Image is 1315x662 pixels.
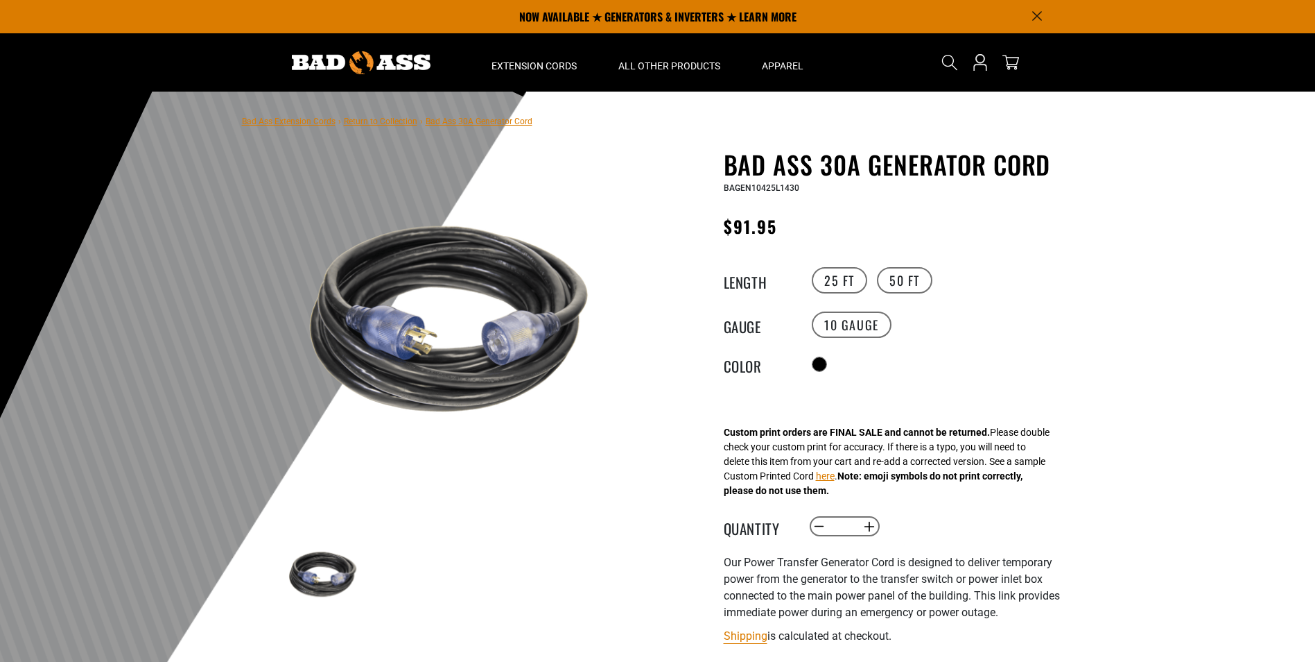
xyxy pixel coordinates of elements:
[741,33,824,92] summary: Apparel
[724,629,767,643] a: Shipping
[242,117,336,126] a: Bad Ass Extension Cords
[471,33,598,92] summary: Extension Cords
[816,469,835,484] button: here
[724,214,777,239] span: $91.95
[292,51,430,74] img: Bad Ass Extension Cords
[724,355,793,373] legend: Color
[598,33,741,92] summary: All Other Products
[724,425,1050,498] div: Please double check your custom print for accuracy. If there is a typo, you will need to delete t...
[420,117,423,126] span: ›
[283,534,363,615] img: black
[491,60,577,72] span: Extension Cords
[877,267,932,294] label: 50 FT
[724,271,793,289] legend: Length
[338,117,341,126] span: ›
[618,60,720,72] span: All Other Products
[724,427,990,438] strong: Custom print orders are FINAL SALE and cannot be returned.
[724,183,799,193] span: BAGEN10425L1430
[724,470,1022,496] strong: Note: emoji symbols do not print correctly, please do not use them.
[812,312,891,338] label: 10 GAUGE
[283,153,617,487] img: black
[724,518,793,536] label: Quantity
[812,267,867,294] label: 25 FT
[724,627,1063,645] div: is calculated at checkout.
[724,554,1063,621] p: Our Power Transfer Generator Cord is designed to deliver temporary power from the generator to th...
[426,117,532,126] span: Bad Ass 30A Generator Cord
[242,112,532,129] nav: breadcrumbs
[724,316,793,334] legend: Gauge
[939,51,961,74] summary: Search
[762,60,803,72] span: Apparel
[344,117,417,126] a: Return to Collection
[724,150,1063,179] h1: Bad Ass 30A Generator Cord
